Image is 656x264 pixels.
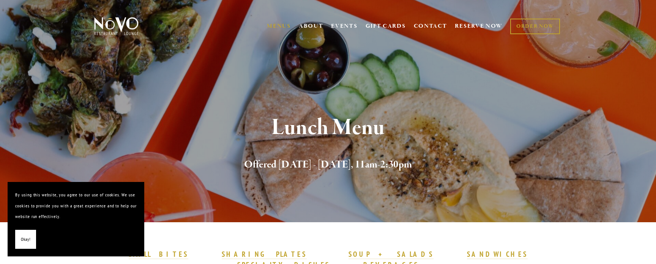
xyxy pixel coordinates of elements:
button: Okay! [15,230,36,249]
a: ORDER NOW [510,19,560,34]
section: Cookie banner [8,182,144,256]
a: SOUP + SALADS [348,250,434,259]
a: ABOUT [299,22,323,30]
a: RESERVE NOW [455,19,503,33]
img: Novo Restaurant &amp; Lounge [93,17,140,36]
h2: Offered [DATE] - [DATE], 11am-2:30pm [107,157,549,173]
a: CONTACT [414,19,447,33]
a: MENUS [267,22,291,30]
a: SHARING PLATES [222,250,307,259]
p: By using this website, you agree to our use of cookies. We use cookies to provide you with a grea... [15,190,137,222]
a: GIFT CARDS [366,19,406,33]
a: EVENTS [331,22,357,30]
a: SMALL BITES [129,250,188,259]
a: SANDWICHES [467,250,528,259]
span: Okay! [21,234,30,245]
h1: Lunch Menu [107,115,549,140]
